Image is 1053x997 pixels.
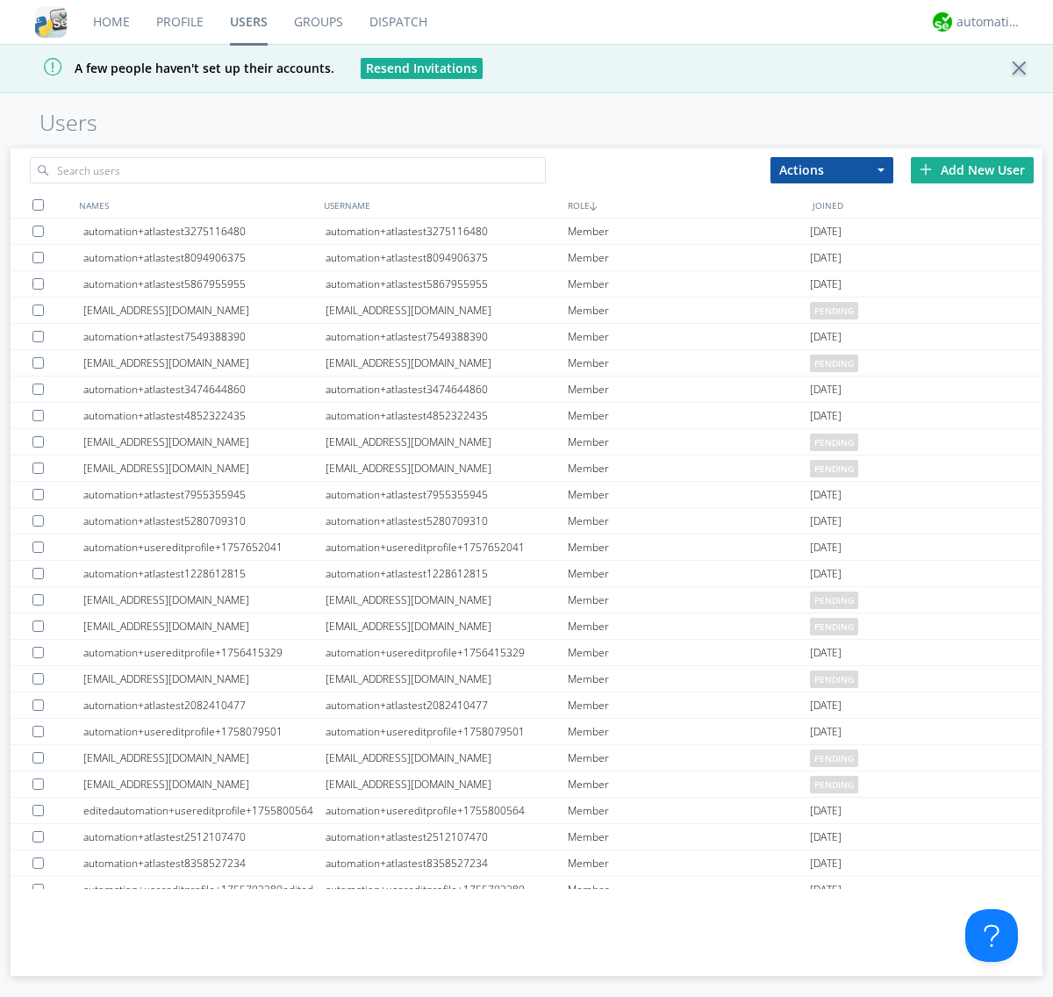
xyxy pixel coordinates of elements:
[568,877,810,902] div: Member
[326,245,568,270] div: automation+atlastest8094906375
[11,666,1042,692] a: [EMAIL_ADDRESS][DOMAIN_NAME][EMAIL_ADDRESS][DOMAIN_NAME]Memberpending
[83,350,326,376] div: [EMAIL_ADDRESS][DOMAIN_NAME]
[326,350,568,376] div: [EMAIL_ADDRESS][DOMAIN_NAME]
[911,157,1034,183] div: Add New User
[810,719,842,745] span: [DATE]
[326,561,568,586] div: automation+atlastest1228612815
[83,561,326,586] div: automation+atlastest1228612815
[11,429,1042,455] a: [EMAIL_ADDRESS][DOMAIN_NAME][EMAIL_ADDRESS][DOMAIN_NAME]Memberpending
[83,640,326,665] div: automation+usereditprofile+1756415329
[326,719,568,744] div: automation+usereditprofile+1758079501
[83,745,326,771] div: [EMAIL_ADDRESS][DOMAIN_NAME]
[75,192,319,218] div: NAMES
[326,429,568,455] div: [EMAIL_ADDRESS][DOMAIN_NAME]
[568,850,810,876] div: Member
[568,824,810,850] div: Member
[83,613,326,639] div: [EMAIL_ADDRESS][DOMAIN_NAME]
[568,745,810,771] div: Member
[11,771,1042,798] a: [EMAIL_ADDRESS][DOMAIN_NAME][EMAIL_ADDRESS][DOMAIN_NAME]Memberpending
[568,587,810,613] div: Member
[11,692,1042,719] a: automation+atlastest2082410477automation+atlastest2082410477Member[DATE]
[11,271,1042,298] a: automation+atlastest5867955955automation+atlastest5867955955Member[DATE]
[568,429,810,455] div: Member
[11,377,1042,403] a: automation+atlastest3474644860automation+atlastest3474644860Member[DATE]
[83,377,326,402] div: automation+atlastest3474644860
[30,157,546,183] input: Search users
[568,798,810,823] div: Member
[11,455,1042,482] a: [EMAIL_ADDRESS][DOMAIN_NAME][EMAIL_ADDRESS][DOMAIN_NAME]Memberpending
[326,271,568,297] div: automation+atlastest5867955955
[568,324,810,349] div: Member
[810,618,858,635] span: pending
[810,750,858,767] span: pending
[11,719,1042,745] a: automation+usereditprofile+1758079501automation+usereditprofile+1758079501Member[DATE]
[83,666,326,692] div: [EMAIL_ADDRESS][DOMAIN_NAME]
[810,245,842,271] span: [DATE]
[11,613,1042,640] a: [EMAIL_ADDRESS][DOMAIN_NAME][EMAIL_ADDRESS][DOMAIN_NAME]Memberpending
[810,850,842,877] span: [DATE]
[568,640,810,665] div: Member
[568,455,810,481] div: Member
[568,377,810,402] div: Member
[810,798,842,824] span: [DATE]
[83,403,326,428] div: automation+atlastest4852322435
[568,245,810,270] div: Member
[83,719,326,744] div: automation+usereditprofile+1758079501
[568,271,810,297] div: Member
[83,271,326,297] div: automation+atlastest5867955955
[810,592,858,609] span: pending
[35,6,67,38] img: cddb5a64eb264b2086981ab96f4c1ba7
[568,508,810,534] div: Member
[11,798,1042,824] a: editedautomation+usereditprofile+1755800564automation+usereditprofile+1755800564Member[DATE]
[326,219,568,244] div: automation+atlastest3275116480
[965,909,1018,962] iframe: Toggle Customer Support
[568,534,810,560] div: Member
[83,245,326,270] div: automation+atlastest8094906375
[83,692,326,718] div: automation+atlastest2082410477
[83,219,326,244] div: automation+atlastest3275116480
[810,355,858,372] span: pending
[810,434,858,451] span: pending
[326,613,568,639] div: [EMAIL_ADDRESS][DOMAIN_NAME]
[361,58,483,79] button: Resend Invitations
[326,482,568,507] div: automation+atlastest7955355945
[11,219,1042,245] a: automation+atlastest3275116480automation+atlastest3275116480Member[DATE]
[810,824,842,850] span: [DATE]
[810,640,842,666] span: [DATE]
[83,771,326,797] div: [EMAIL_ADDRESS][DOMAIN_NAME]
[11,508,1042,534] a: automation+atlastest5280709310automation+atlastest5280709310Member[DATE]
[83,587,326,613] div: [EMAIL_ADDRESS][DOMAIN_NAME]
[83,298,326,323] div: [EMAIL_ADDRESS][DOMAIN_NAME]
[326,824,568,850] div: automation+atlastest2512107470
[810,377,842,403] span: [DATE]
[810,877,842,903] span: [DATE]
[83,824,326,850] div: automation+atlastest2512107470
[568,666,810,692] div: Member
[810,460,858,477] span: pending
[810,534,842,561] span: [DATE]
[11,350,1042,377] a: [EMAIL_ADDRESS][DOMAIN_NAME][EMAIL_ADDRESS][DOMAIN_NAME]Memberpending
[810,776,858,793] span: pending
[326,692,568,718] div: automation+atlastest2082410477
[326,377,568,402] div: automation+atlastest3474644860
[326,534,568,560] div: automation+usereditprofile+1757652041
[83,534,326,560] div: automation+usereditprofile+1757652041
[83,482,326,507] div: automation+atlastest7955355945
[83,877,326,902] div: automation+usereditprofile+1755793389editedautomation+usereditprofile+1755793389
[810,219,842,245] span: [DATE]
[83,455,326,481] div: [EMAIL_ADDRESS][DOMAIN_NAME]
[326,455,568,481] div: [EMAIL_ADDRESS][DOMAIN_NAME]
[326,798,568,823] div: automation+usereditprofile+1755800564
[956,13,1022,31] div: automation+atlas
[568,219,810,244] div: Member
[326,640,568,665] div: automation+usereditprofile+1756415329
[326,587,568,613] div: [EMAIL_ADDRESS][DOMAIN_NAME]
[83,798,326,823] div: editedautomation+usereditprofile+1755800564
[326,850,568,876] div: automation+atlastest8358527234
[326,324,568,349] div: automation+atlastest7549388390
[13,60,334,76] span: A few people haven't set up their accounts.
[563,192,808,218] div: ROLE
[810,561,842,587] span: [DATE]
[83,324,326,349] div: automation+atlastest7549388390
[810,302,858,319] span: pending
